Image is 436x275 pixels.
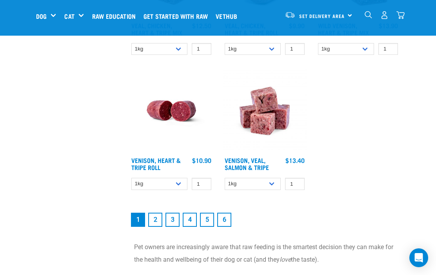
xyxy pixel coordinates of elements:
[299,14,345,17] span: Set Delivery Area
[285,178,305,190] input: 1
[285,43,305,55] input: 1
[396,11,405,19] img: home-icon@2x.png
[129,69,213,153] img: Raw Essentials Venison Heart & Tripe Hypoallergenic Raw Pet Food Bulk Roll Unwrapped
[36,11,47,21] a: Dog
[223,69,307,153] img: Venison Veal Salmon Tripe 1621
[129,211,400,228] nav: pagination
[365,11,372,18] img: home-icon-1@2x.png
[142,0,214,32] a: Get started with Raw
[131,213,145,227] a: Page 1
[131,158,181,169] a: Venison, Heart & Tripe Roll
[378,43,398,55] input: 1
[165,213,180,227] a: Goto page 3
[183,213,197,227] a: Goto page 4
[192,43,211,55] input: 1
[90,0,142,32] a: Raw Education
[214,0,243,32] a: Vethub
[380,11,389,19] img: user.png
[409,248,428,267] div: Open Intercom Messenger
[217,213,231,227] a: Goto page 6
[148,213,162,227] a: Goto page 2
[285,157,305,164] div: $13.40
[192,178,211,190] input: 1
[225,158,269,169] a: Venison, Veal, Salmon & Tripe
[192,157,211,164] div: $10.90
[200,213,214,227] a: Goto page 5
[134,241,395,266] p: Pet owners are increasingly aware that raw feeding is the smartest decision they can make for the...
[64,11,74,21] a: Cat
[285,11,295,18] img: van-moving.png
[280,256,291,263] em: love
